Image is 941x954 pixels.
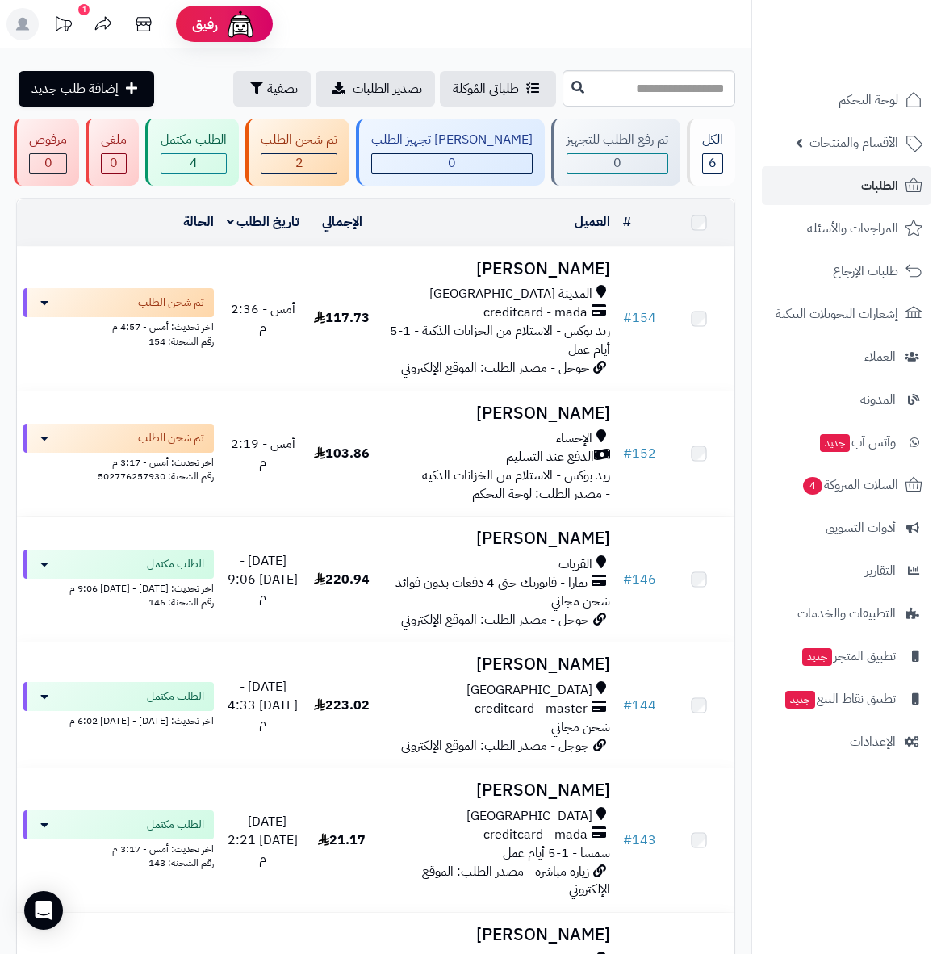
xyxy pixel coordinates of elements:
h3: [PERSON_NAME] [384,260,610,278]
div: الطلب مكتمل [161,131,227,149]
div: اخر تحديث: أمس - 3:17 م [23,453,214,470]
a: #143 [623,831,656,850]
span: أدوات التسويق [826,517,896,539]
a: الإجمالي [322,212,362,232]
span: جديد [820,434,850,452]
span: تطبيق نقاط البيع [784,688,896,710]
td: - مصدر الطلب: لوحة التحكم [378,391,617,517]
div: اخر تحديث: [DATE] - [DATE] 6:02 م [23,711,214,728]
a: الكل6 [684,119,738,186]
span: # [623,308,632,328]
span: [DATE] - [DATE] 2:21 م [228,812,298,868]
a: [PERSON_NAME] تجهيز الطلب 0 [353,119,548,186]
span: تطبيق المتجر [801,645,896,667]
span: لوحة التحكم [839,89,898,111]
a: إضافة طلب جديد [19,71,154,107]
span: 4 [161,154,226,173]
span: الأقسام والمنتجات [809,132,898,154]
a: المراجعات والأسئلة [762,209,931,248]
span: إشعارات التحويلات البنكية [776,303,898,325]
span: رقم الشحنة: 154 [148,334,214,349]
span: التقارير [865,559,896,582]
a: #154 [623,308,656,328]
span: العملاء [864,345,896,368]
a: الحالة [183,212,214,232]
span: الدفع عند التسليم [506,448,594,467]
a: طلباتي المُوكلة [440,71,556,107]
span: الطلب مكتمل [147,817,204,833]
h3: [PERSON_NAME] [384,926,610,944]
a: الطلبات [762,166,931,205]
span: [DATE] - [DATE] 9:06 م [228,551,298,608]
span: 0 [567,154,667,173]
span: جوجل - مصدر الطلب: الموقع الإلكتروني [401,610,589,630]
span: أمس - 2:19 م [231,434,295,472]
span: رفيق [192,15,218,34]
span: إضافة طلب جديد [31,79,119,98]
a: العملاء [762,337,931,376]
a: المدونة [762,380,931,419]
span: جوجل - مصدر الطلب: الموقع الإلكتروني [401,358,589,378]
span: [GEOGRAPHIC_DATA] [466,807,592,826]
span: ريد بوكس - الاستلام من الخزانات الذكية - 1-5 أيام عمل [390,321,610,359]
span: ريد بوكس - الاستلام من الخزانات الذكية [422,466,610,485]
span: 103.86 [314,444,370,463]
span: الإحساء [556,429,592,448]
span: شحن مجاني [551,592,610,611]
span: 2 [261,154,337,173]
span: 0 [30,154,66,173]
img: logo-2.png [831,19,926,52]
a: أدوات التسويق [762,508,931,547]
a: إشعارات التحويلات البنكية [762,295,931,333]
h3: [PERSON_NAME] [384,781,610,800]
span: الإعدادات [850,730,896,753]
span: 223.02 [314,696,370,715]
div: مرفوض [29,131,67,149]
div: تم رفع الطلب للتجهيز [567,131,668,149]
a: تصدير الطلبات [316,71,435,107]
span: 0 [372,154,532,173]
span: السلات المتروكة [801,474,898,496]
span: [GEOGRAPHIC_DATA] [466,681,592,700]
div: 1 [78,4,90,15]
span: 6 [703,154,722,173]
a: تطبيق المتجرجديد [762,637,931,676]
div: تم شحن الطلب [261,131,337,149]
span: تمارا - فاتورتك حتى 4 دفعات بدون فوائد [395,574,588,592]
span: جوجل - مصدر الطلب: الموقع الإلكتروني [401,736,589,755]
span: أمس - 2:36 م [231,299,295,337]
div: اخر تحديث: أمس - 4:57 م [23,317,214,334]
span: creditcard - mada [483,303,588,322]
div: Open Intercom Messenger [24,891,63,930]
a: #144 [623,696,656,715]
button: تصفية [233,71,311,107]
span: زيارة مباشرة - مصدر الطلب: الموقع الإلكتروني [422,862,610,900]
span: 21.17 [318,831,366,850]
a: طلبات الإرجاع [762,252,931,291]
div: [PERSON_NAME] تجهيز الطلب [371,131,533,149]
div: اخر تحديث: [DATE] - [DATE] 9:06 م [23,579,214,596]
span: # [623,444,632,463]
a: ملغي 0 [82,119,142,186]
a: العميل [575,212,610,232]
a: تم رفع الطلب للتجهيز 0 [548,119,684,186]
a: التطبيقات والخدمات [762,594,931,633]
span: تصدير الطلبات [353,79,422,98]
a: وآتس آبجديد [762,423,931,462]
div: اخر تحديث: أمس - 3:17 م [23,839,214,856]
div: 0 [102,154,126,173]
a: تاريخ الطلب [227,212,300,232]
a: السلات المتروكة4 [762,466,931,504]
span: التطبيقات والخدمات [797,602,896,625]
span: 4 [802,476,823,496]
span: # [623,696,632,715]
h3: [PERSON_NAME] [384,655,610,674]
a: لوحة التحكم [762,81,931,119]
span: طلباتي المُوكلة [453,79,519,98]
a: تحديثات المنصة [43,8,83,44]
span: شحن مجاني [551,718,610,737]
